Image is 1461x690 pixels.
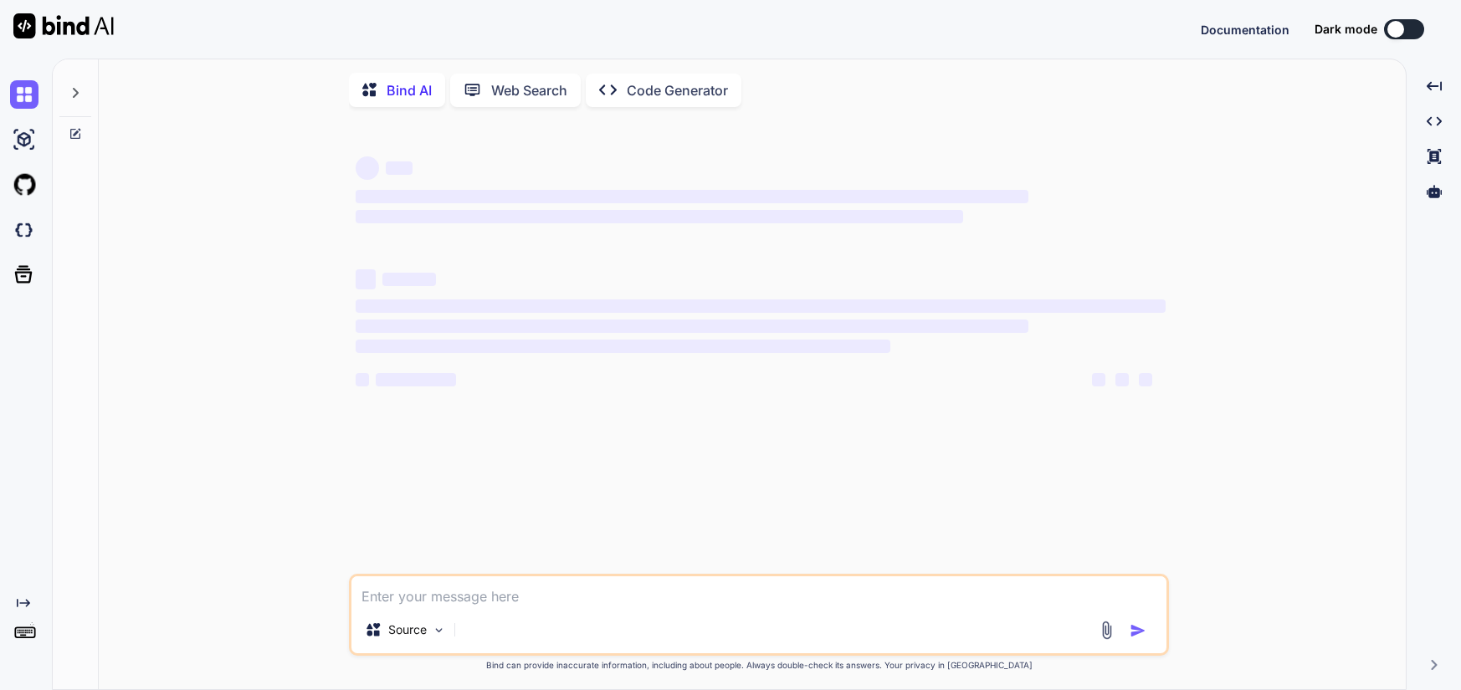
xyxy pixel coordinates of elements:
[356,340,890,353] span: ‌
[356,373,369,386] span: ‌
[1130,622,1146,639] img: icon
[1115,373,1129,386] span: ‌
[1139,373,1152,386] span: ‌
[432,623,446,637] img: Pick Models
[349,659,1169,672] p: Bind can provide inaccurate information, including about people. Always double-check its answers....
[1097,621,1116,640] img: attachment
[10,80,38,109] img: chat
[356,299,1166,313] span: ‌
[387,80,432,100] p: Bind AI
[1201,21,1289,38] button: Documentation
[627,80,728,100] p: Code Generator
[356,269,376,289] span: ‌
[13,13,114,38] img: Bind AI
[491,80,567,100] p: Web Search
[388,621,427,638] p: Source
[382,273,436,286] span: ‌
[1092,373,1105,386] span: ‌
[386,161,413,175] span: ‌
[1201,23,1289,37] span: Documentation
[1315,21,1377,38] span: Dark mode
[10,171,38,199] img: githubLight
[10,125,38,154] img: ai-studio
[10,216,38,244] img: darkCloudIdeIcon
[356,319,1028,333] span: ‌
[376,373,456,386] span: ‌
[356,156,379,180] span: ‌
[356,210,963,223] span: ‌
[356,190,1028,203] span: ‌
